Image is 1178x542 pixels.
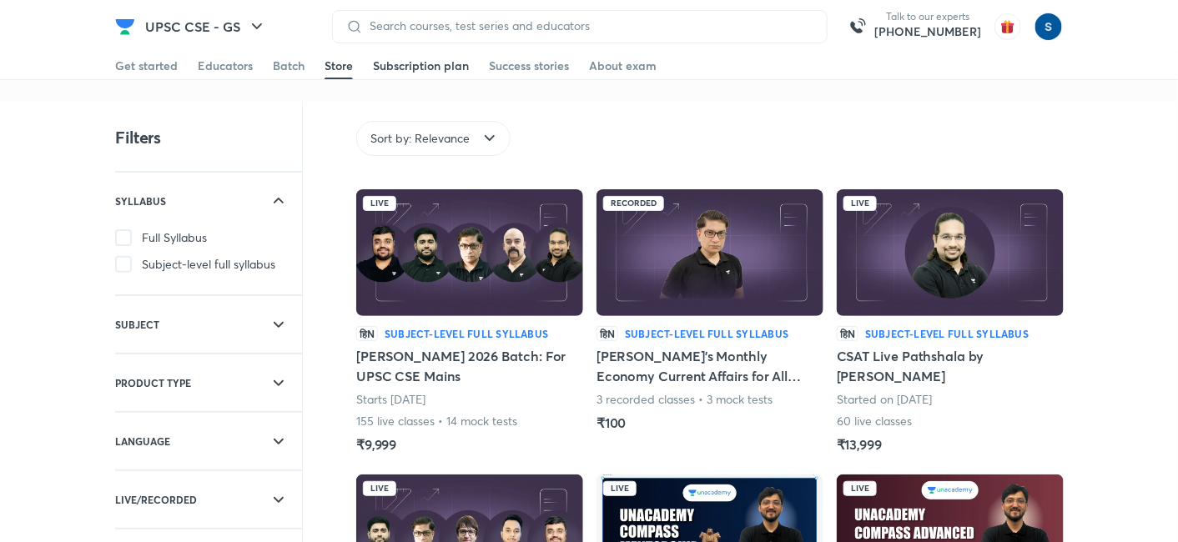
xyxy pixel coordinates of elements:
div: Success stories [489,58,569,74]
h6: SUBJECT [115,316,159,333]
h6: LIVE/RECORDED [115,491,197,508]
a: Subscription plan [373,53,469,79]
p: 155 live classes • 14 mock tests [356,413,518,429]
span: Full Syllabus [142,229,207,246]
h6: Subject-level full syllabus [385,326,548,341]
p: हिN [356,326,378,341]
div: Live [363,196,396,211]
p: हिN [597,326,618,341]
img: simran kumari [1035,13,1063,41]
a: About exam [589,53,657,79]
h4: Filters [115,127,161,148]
p: 3 recorded classes • 3 mock tests [597,391,773,408]
h5: [PERSON_NAME] 2026 Batch: For UPSC CSE Mains [356,346,583,386]
a: [PHONE_NUMBER] [874,23,981,40]
p: Talk to our experts [874,10,981,23]
img: Company Logo [115,17,135,37]
p: Started on [DATE] [837,391,932,408]
div: Live [843,481,877,496]
button: UPSC CSE - GS [135,10,277,43]
h5: ₹9,999 [356,434,397,454]
img: Batch Thumbnail [597,189,823,316]
a: Get started [115,53,178,79]
p: 60 live classes [837,413,913,429]
p: हिN [837,326,858,341]
img: call-us [841,10,874,43]
div: Live [603,481,637,496]
div: Store [325,58,353,74]
img: Batch Thumbnail [837,189,1064,316]
input: Search courses, test series and educators [363,19,813,33]
a: Store [325,53,353,79]
a: Educators [198,53,253,79]
div: Live [363,481,396,496]
div: Live [843,196,877,211]
span: Subject-level full syllabus [142,256,275,273]
h6: SYLLABUS [115,193,166,209]
h5: ₹100 [597,413,627,433]
h6: PRODUCT TYPE [115,374,191,391]
a: Success stories [489,53,569,79]
h5: [PERSON_NAME]’s Monthly Economy Current Affairs for All Competitive Exams [597,346,823,386]
div: Educators [198,58,253,74]
span: Sort by: Relevance [370,130,470,147]
div: About exam [589,58,657,74]
h5: ₹13,999 [837,434,882,454]
div: Recorded [603,196,664,211]
h6: LANGUAGE [115,433,170,449]
div: Batch [273,58,305,74]
p: Starts [DATE] [356,391,425,408]
img: avatar [994,13,1021,40]
div: Get started [115,58,178,74]
div: Subscription plan [373,58,469,74]
h6: Subject-level full syllabus [865,326,1029,341]
a: Batch [273,53,305,79]
h6: Subject-level full syllabus [625,326,788,341]
img: Batch Thumbnail [356,189,583,316]
h5: CSAT Live Pathshala by [PERSON_NAME] [837,346,1064,386]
